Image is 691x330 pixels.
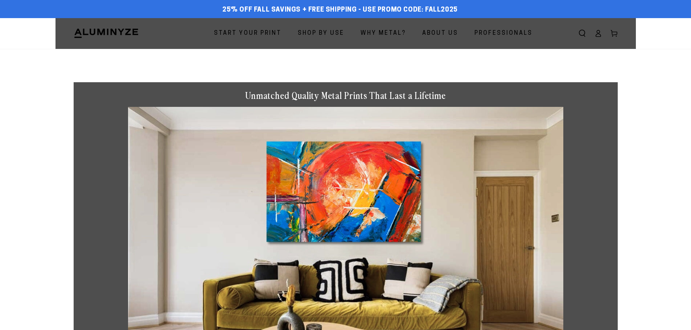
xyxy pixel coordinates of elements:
span: 25% off FALL Savings + Free Shipping - Use Promo Code: FALL2025 [222,6,458,14]
h1: Metal Prints [74,49,618,68]
span: About Us [422,28,458,39]
summary: Search our site [574,25,590,41]
h1: Unmatched Quality Metal Prints That Last a Lifetime [128,89,563,101]
span: Professionals [474,28,532,39]
a: Start Your Print [209,24,287,43]
img: Aluminyze [74,28,139,39]
span: Why Metal? [361,28,406,39]
a: Shop By Use [292,24,350,43]
span: Shop By Use [298,28,344,39]
a: Why Metal? [355,24,411,43]
a: About Us [417,24,464,43]
a: Professionals [469,24,538,43]
span: Start Your Print [214,28,281,39]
